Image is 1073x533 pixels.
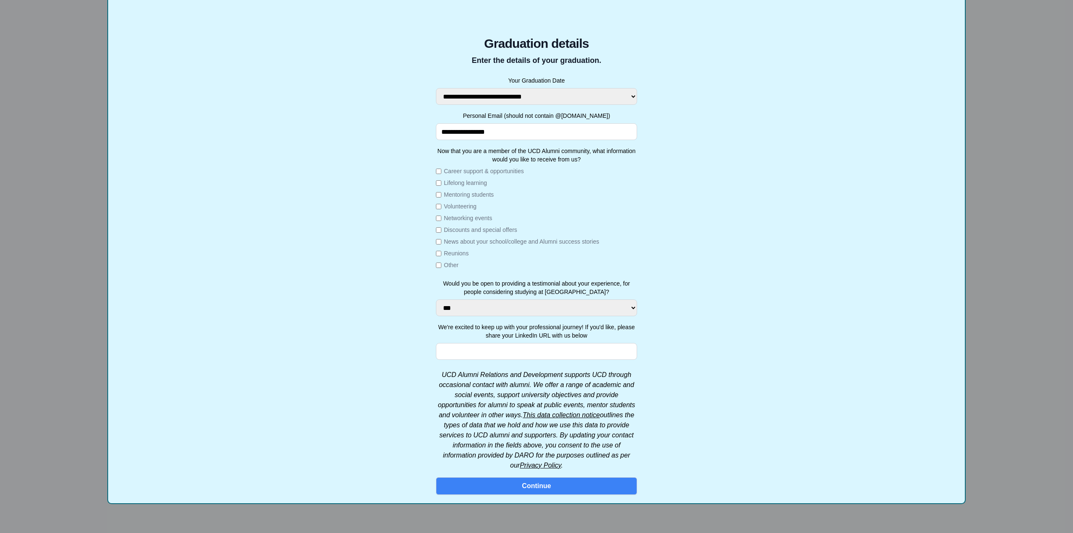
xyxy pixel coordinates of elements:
[523,411,600,419] a: This data collection notice
[444,190,494,199] label: Mentoring students
[444,261,459,269] label: Other
[444,167,524,175] label: Career support & opportunities
[444,237,599,246] label: News about your school/college and Alumni success stories
[520,462,561,469] a: Privacy Policy
[436,147,637,164] label: Now that you are a member of the UCD Alumni community, what information would you like to receive...
[436,55,637,66] p: Enter the details of your graduation.
[436,36,637,51] span: Graduation details
[436,323,637,340] label: We're excited to keep up with your professional journey! If you'd like, please share your LinkedI...
[436,477,637,495] button: Continue
[444,202,477,211] label: Volunteering
[438,371,635,469] em: UCD Alumni Relations and Development supports UCD through occasional contact with alumni. We offe...
[436,279,637,296] label: Would you be open to providing a testimonial about your experience, for people considering studyi...
[444,179,487,187] label: Lifelong learning
[436,76,637,85] label: Your Graduation Date
[444,214,492,222] label: Networking events
[444,249,469,257] label: Reunions
[444,226,517,234] label: Discounts and special offers
[436,112,637,120] label: Personal Email (should not contain @[DOMAIN_NAME])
